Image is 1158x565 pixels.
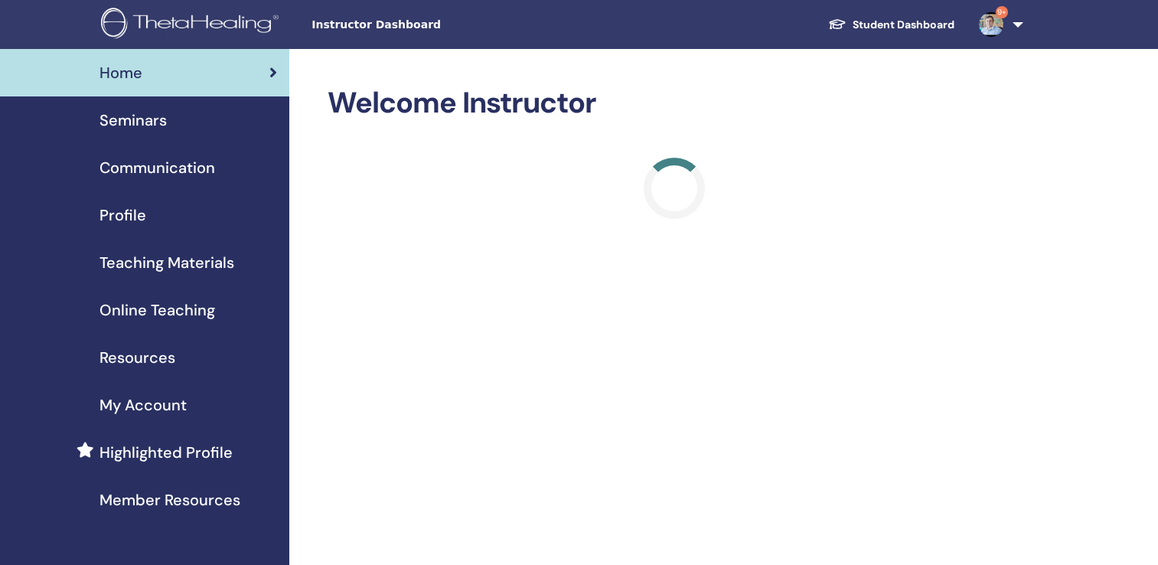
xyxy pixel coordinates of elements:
[99,441,233,464] span: Highlighted Profile
[99,251,234,274] span: Teaching Materials
[99,109,167,132] span: Seminars
[101,8,284,42] img: logo.png
[99,156,215,179] span: Communication
[816,11,967,39] a: Student Dashboard
[99,394,187,416] span: My Account
[99,299,215,322] span: Online Teaching
[328,86,1020,121] h2: Welcome Instructor
[99,488,240,511] span: Member Resources
[99,204,146,227] span: Profile
[99,61,142,84] span: Home
[99,346,175,369] span: Resources
[979,12,1003,37] img: default.jpg
[312,17,541,33] span: Instructor Dashboard
[996,6,1008,18] span: 9+
[828,18,846,31] img: graduation-cap-white.svg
